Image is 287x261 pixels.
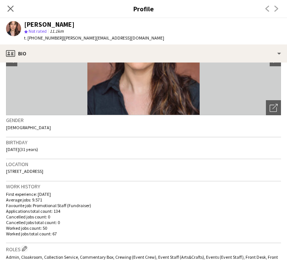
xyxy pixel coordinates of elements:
[6,208,281,214] p: Applications total count: 134
[6,147,38,152] span: [DATE] (31 years)
[24,21,75,28] div: [PERSON_NAME]
[6,125,51,130] span: [DEMOGRAPHIC_DATA]
[6,203,281,208] p: Favourite job: Promotional Staff (Fundraiser)
[6,231,281,237] p: Worked jobs total count: 67
[6,220,281,225] p: Cancelled jobs total count: 0
[48,28,65,34] span: 11.1km
[6,214,281,220] p: Cancelled jobs count: 0
[6,191,281,197] p: First experience: [DATE]
[29,28,47,34] span: Not rated
[6,225,281,231] p: Worked jobs count: 50
[6,197,281,203] p: Average jobs: 9.571
[24,35,63,41] span: t. [PHONE_NUMBER]
[6,117,281,124] h3: Gender
[266,100,281,115] div: Open photos pop-in
[6,139,281,146] h3: Birthday
[63,35,164,41] span: | [PERSON_NAME][EMAIL_ADDRESS][DOMAIN_NAME]
[6,183,281,190] h3: Work history
[6,161,281,168] h3: Location
[6,168,43,174] span: [STREET_ADDRESS]
[6,245,281,253] h3: Roles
